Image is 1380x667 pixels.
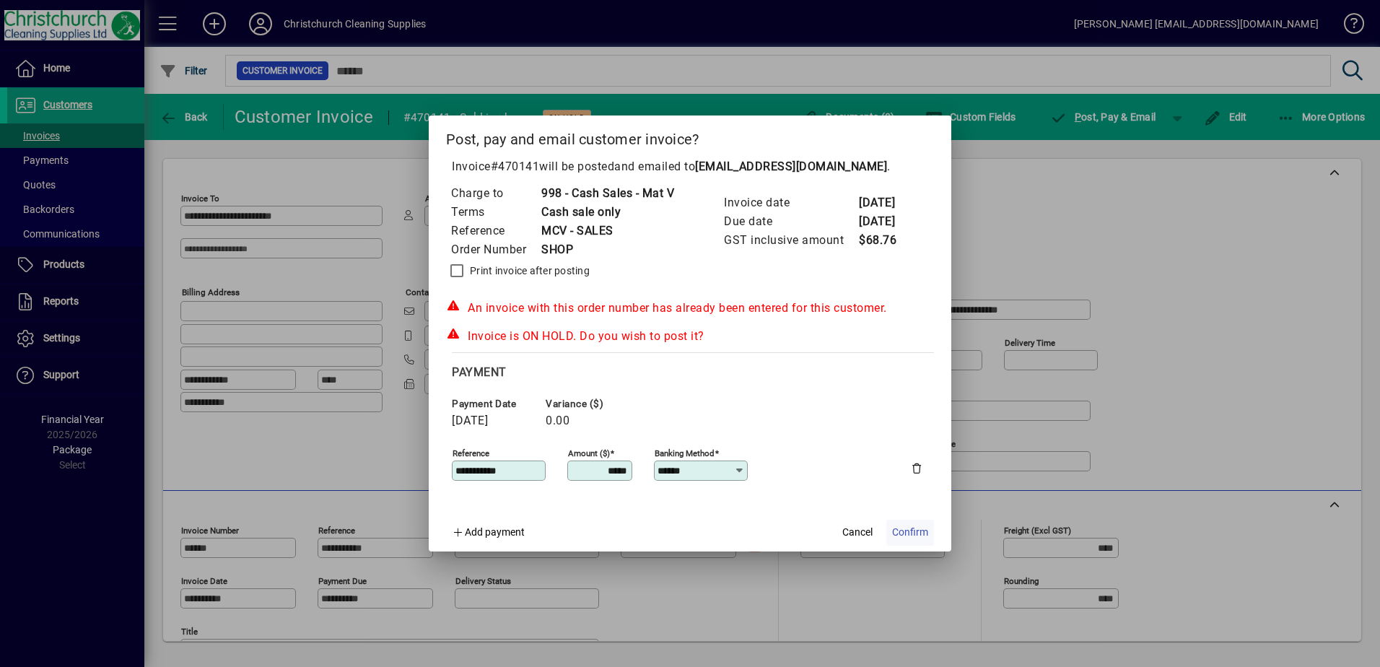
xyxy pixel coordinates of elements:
[453,448,489,458] mat-label: Reference
[446,300,934,317] div: An invoice with this order number has already been entered for this customer.
[450,184,541,203] td: Charge to
[446,520,530,546] button: Add payment
[452,414,488,427] span: [DATE]
[858,231,916,250] td: $68.76
[541,184,674,203] td: 998 - Cash Sales - Mat V
[723,212,858,231] td: Due date
[842,525,873,540] span: Cancel
[568,448,610,458] mat-label: Amount ($)
[452,398,538,409] span: Payment date
[655,448,715,458] mat-label: Banking method
[858,212,916,231] td: [DATE]
[467,263,590,278] label: Print invoice after posting
[452,365,507,379] span: Payment
[446,158,934,175] p: Invoice will be posted .
[886,520,934,546] button: Confirm
[491,160,540,173] span: #470141
[546,398,632,409] span: Variance ($)
[614,160,887,173] span: and emailed to
[695,160,887,173] b: [EMAIL_ADDRESS][DOMAIN_NAME]
[450,203,541,222] td: Terms
[723,231,858,250] td: GST inclusive amount
[446,328,934,345] div: Invoice is ON HOLD. Do you wish to post it?
[450,222,541,240] td: Reference
[858,193,916,212] td: [DATE]
[541,203,674,222] td: Cash sale only
[450,240,541,259] td: Order Number
[723,193,858,212] td: Invoice date
[834,520,881,546] button: Cancel
[541,222,674,240] td: MCV - SALES
[892,525,928,540] span: Confirm
[546,414,569,427] span: 0.00
[541,240,674,259] td: SHOP
[465,526,525,538] span: Add payment
[429,115,951,157] h2: Post, pay and email customer invoice?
